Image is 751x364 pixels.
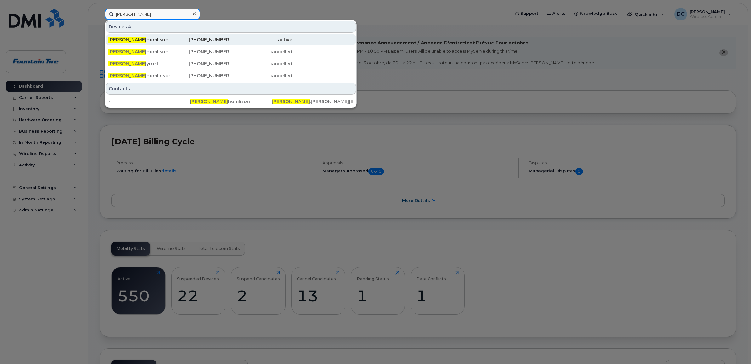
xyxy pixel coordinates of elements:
[108,37,170,43] div: homlison
[108,72,170,79] div: homlinson
[292,49,354,55] div: -
[108,49,170,55] div: homlison
[108,37,146,43] span: [PERSON_NAME]
[292,72,354,79] div: -
[106,83,356,95] div: Contacts
[108,98,190,105] div: -
[272,99,310,104] span: [PERSON_NAME]
[128,24,131,30] span: 4
[106,58,356,69] a: [PERSON_NAME]yrrell[PHONE_NUMBER]cancelled-
[108,73,146,78] span: [PERSON_NAME]
[190,98,271,105] div: homlison
[231,72,292,79] div: cancelled
[170,49,231,55] div: [PHONE_NUMBER]
[292,61,354,67] div: -
[272,98,353,105] div: .[PERSON_NAME][EMAIL_ADDRESS][DOMAIN_NAME]
[724,337,746,359] iframe: Messenger Launcher
[106,34,356,45] a: [PERSON_NAME]homlison[PHONE_NUMBER]active-
[170,37,231,43] div: [PHONE_NUMBER]
[108,61,170,67] div: yrrell
[231,61,292,67] div: cancelled
[231,37,292,43] div: active
[106,46,356,57] a: [PERSON_NAME]homlison[PHONE_NUMBER]cancelled-
[106,96,356,107] a: -[PERSON_NAME]homlison[PERSON_NAME].[PERSON_NAME][EMAIL_ADDRESS][DOMAIN_NAME]
[106,70,356,81] a: [PERSON_NAME]homlinson[PHONE_NUMBER]cancelled-
[106,21,356,33] div: Devices
[108,49,146,55] span: [PERSON_NAME]
[231,49,292,55] div: cancelled
[190,99,228,104] span: [PERSON_NAME]
[170,72,231,79] div: [PHONE_NUMBER]
[170,61,231,67] div: [PHONE_NUMBER]
[108,61,146,66] span: [PERSON_NAME]
[292,37,354,43] div: -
